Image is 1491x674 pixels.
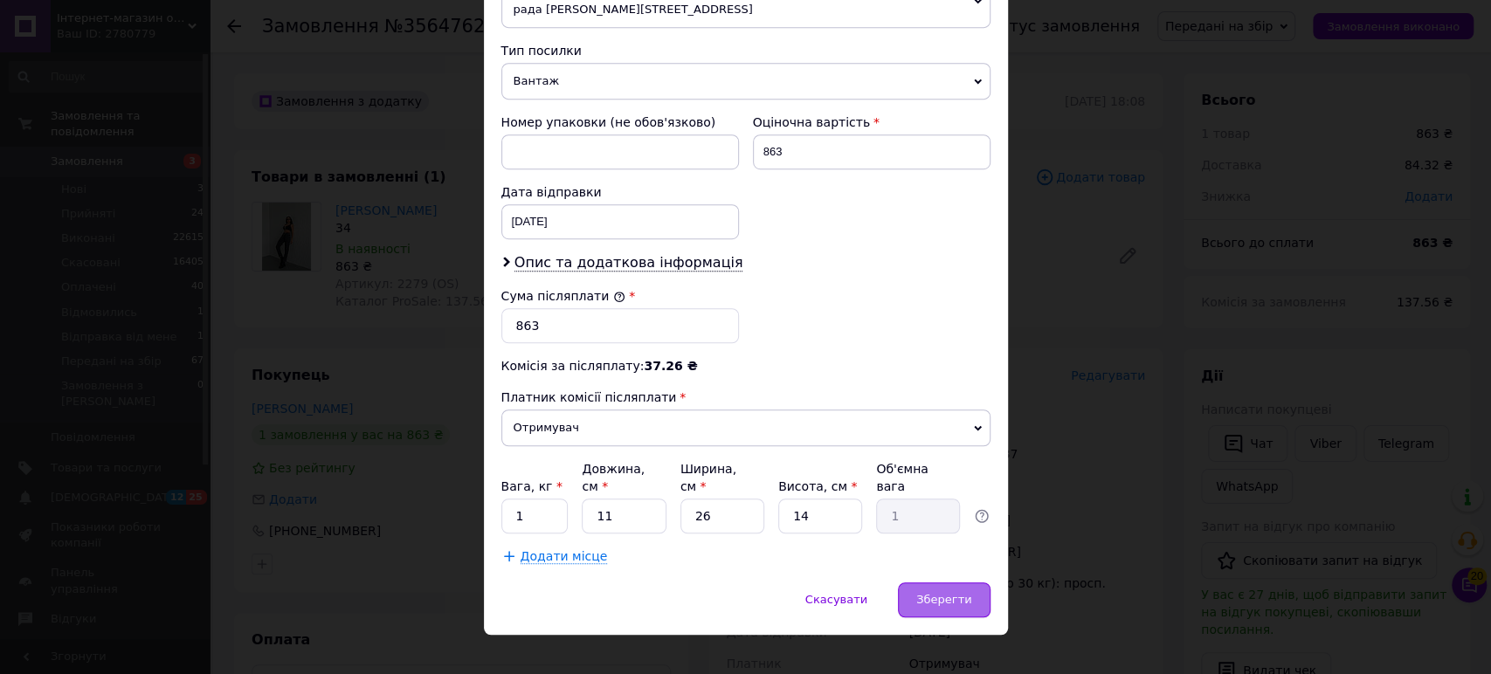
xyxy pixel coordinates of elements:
label: Ширина, см [680,462,736,493]
span: Вантаж [501,63,991,100]
span: Додати місце [521,549,608,564]
label: Довжина, см [582,462,645,493]
div: Об'ємна вага [876,460,960,495]
span: 37.26 ₴ [644,359,697,373]
label: Вага, кг [501,479,563,493]
span: Опис та додаткова інформація [514,254,743,272]
span: Тип посилки [501,44,582,58]
span: Отримувач [501,409,991,446]
div: Дата відправки [501,183,739,201]
label: Сума післяплати [501,289,625,303]
div: Оціночна вартість [753,113,991,131]
span: Зберегти [916,593,971,606]
label: Висота, см [778,479,857,493]
span: Скасувати [805,593,867,606]
span: Платник комісії післяплати [501,390,677,404]
div: Комісія за післяплату: [501,357,991,375]
div: Номер упаковки (не обов'язково) [501,113,739,131]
